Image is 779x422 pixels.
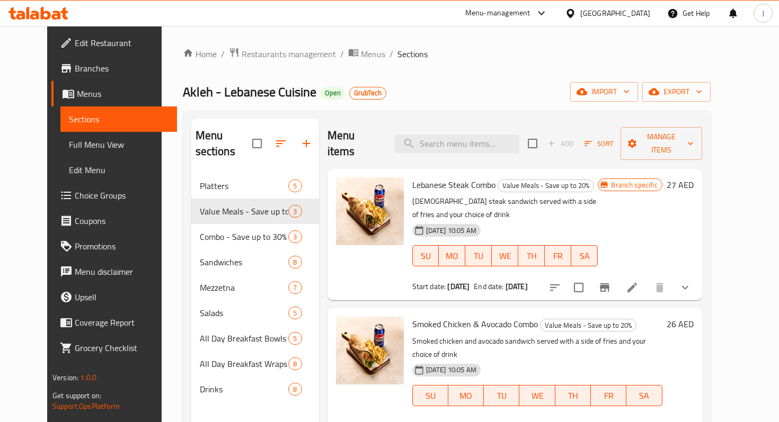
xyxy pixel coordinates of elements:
[200,256,289,268] span: Sandwiches
[582,136,616,152] button: Sort
[578,136,621,152] span: Sort items
[571,245,598,266] button: SA
[288,179,302,192] div: items
[470,248,488,264] span: TU
[651,85,702,98] span: export
[200,230,289,243] span: Combo - Save up to 30%
[196,128,252,159] h2: Menu sections
[389,48,393,60] li: /
[545,245,571,266] button: FR
[544,136,578,152] span: Add item
[75,265,169,278] span: Menu disclaimer
[200,179,289,192] span: Platters
[289,257,301,267] span: 8
[51,310,177,335] a: Coverage Report
[580,7,650,19] div: [GEOGRAPHIC_DATA]
[288,332,302,345] div: items
[667,177,694,192] h6: 27 AED
[542,275,568,300] button: sort-choices
[289,232,301,242] span: 3
[289,384,301,394] span: 8
[60,132,177,157] a: Full Menu View
[361,48,385,60] span: Menus
[191,173,319,199] div: Platters5
[453,388,480,403] span: MO
[191,199,319,224] div: Value Meals - Save up to 20%3
[667,317,694,331] h6: 26 AED
[288,357,302,370] div: items
[183,48,217,60] a: Home
[443,248,461,264] span: MO
[200,332,289,345] span: All Day Breakfast Bowls
[521,132,544,155] span: Select section
[629,130,694,157] span: Manage items
[397,48,428,60] span: Sections
[75,342,169,354] span: Grocery Checklist
[242,48,336,60] span: Restaurants management
[52,389,101,402] span: Get support on:
[288,205,302,218] div: items
[336,317,404,384] img: Smoked Chicken & Avocado Combo
[412,385,448,406] button: SU
[498,179,594,192] div: Value Meals - Save up to 20%
[75,214,169,227] span: Coupons
[289,308,301,318] span: 5
[60,157,177,183] a: Edit Menu
[626,281,639,294] a: Edit menu item
[191,249,319,275] div: Sandwiches8
[439,245,465,266] button: MO
[200,357,289,370] span: All Day Breakfast Wraps
[289,334,301,344] span: 5
[200,281,289,294] span: Mezzetna
[75,37,169,49] span: Edit Restaurant
[496,248,514,264] span: WE
[200,205,289,218] span: Value Meals - Save up to 20%
[75,62,169,75] span: Branches
[69,164,169,176] span: Edit Menu
[549,248,567,264] span: FR
[51,56,177,81] a: Branches
[412,280,446,293] span: Start date:
[327,128,382,159] h2: Menu items
[191,169,319,406] nav: Menu sections
[348,47,385,61] a: Menus
[51,183,177,208] a: Choice Groups
[631,388,658,403] span: SA
[465,7,530,20] div: Menu-management
[568,276,590,299] span: Select to update
[591,385,626,406] button: FR
[422,226,481,236] span: [DATE] 10:05 AM
[412,195,598,221] p: [DEMOGRAPHIC_DATA] steak sandwich served with a side of fries and your choice of drink
[679,281,692,294] svg: Show Choices
[288,256,302,268] div: items
[69,138,169,151] span: Full Menu View
[52,371,78,384] span: Version:
[51,284,177,310] a: Upsell
[498,179,594,192] span: Value Meals - Save up to 20%
[412,335,662,361] p: Smoked chicken and avocado sandwich served with a side of fries and your choice of drink
[422,365,481,375] span: [DATE] 10:05 AM
[51,30,177,56] a: Edit Restaurant
[191,326,319,351] div: All Day Breakfast Bowls5
[412,245,439,266] button: SU
[647,275,672,300] button: delete
[191,351,319,376] div: All Day Breakfast Wraps8
[60,106,177,132] a: Sections
[51,259,177,284] a: Menu disclaimer
[288,307,302,319] div: items
[52,399,120,413] a: Support.OpsPlatform
[75,240,169,253] span: Promotions
[77,87,169,100] span: Menus
[523,248,541,264] span: TH
[288,281,302,294] div: items
[447,280,470,293] b: [DATE]
[576,248,594,264] span: SA
[592,275,617,300] button: Branch-specific-item
[200,383,289,396] div: Drinks
[200,307,289,319] span: Salads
